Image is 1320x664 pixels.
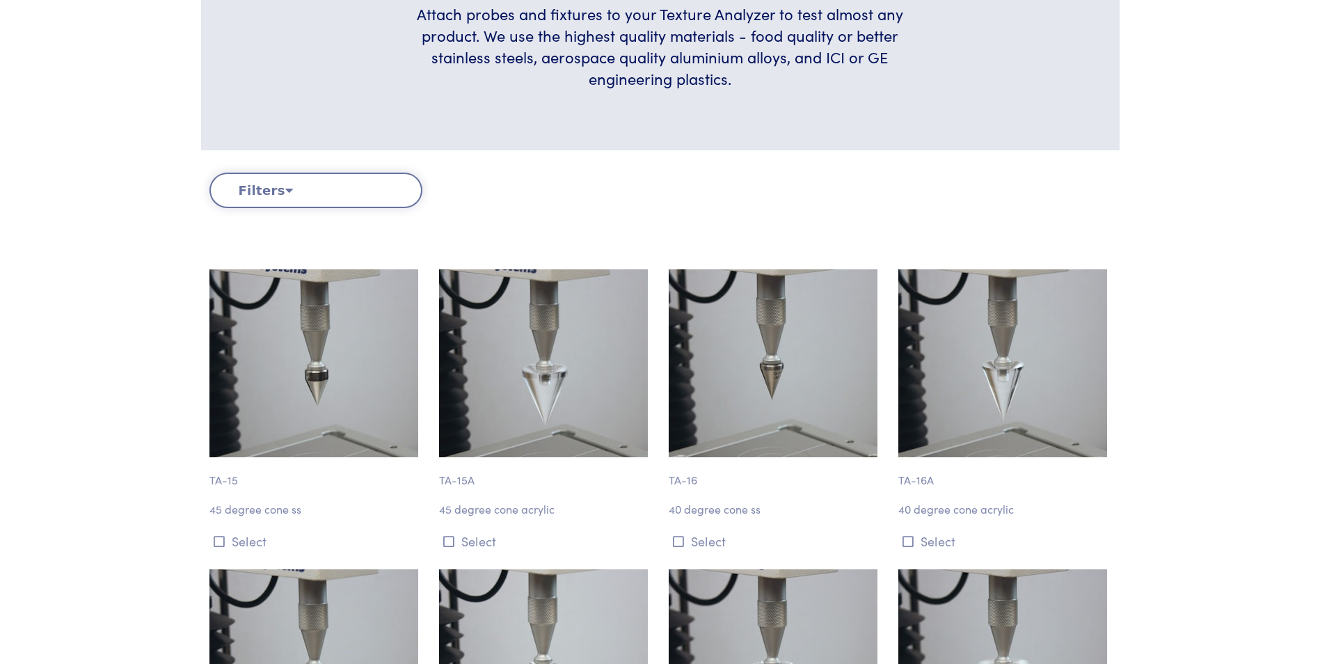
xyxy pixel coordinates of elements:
[898,457,1111,489] p: TA-16A
[399,3,921,89] h6: Attach probes and fixtures to your Texture Analyzer to test almost any product. We use the highes...
[669,500,882,519] p: 40 degree cone ss
[209,530,422,553] button: Select
[669,530,882,553] button: Select
[439,457,652,489] p: TA-15A
[669,457,882,489] p: TA-16
[669,269,877,457] img: cone_ta-16_40-degree_2.jpg
[439,269,648,457] img: cone_ta-15a_45-degree_2.jpg
[898,500,1111,519] p: 40 degree cone acrylic
[209,500,422,519] p: 45 degree cone ss
[439,500,652,519] p: 45 degree cone acrylic
[898,269,1107,457] img: cone_ta-16a_40-degree_2.jpg
[209,173,422,208] button: Filters
[439,530,652,553] button: Select
[898,530,1111,553] button: Select
[209,457,422,489] p: TA-15
[209,269,418,457] img: cone_ta-15_45-degree_2.jpg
